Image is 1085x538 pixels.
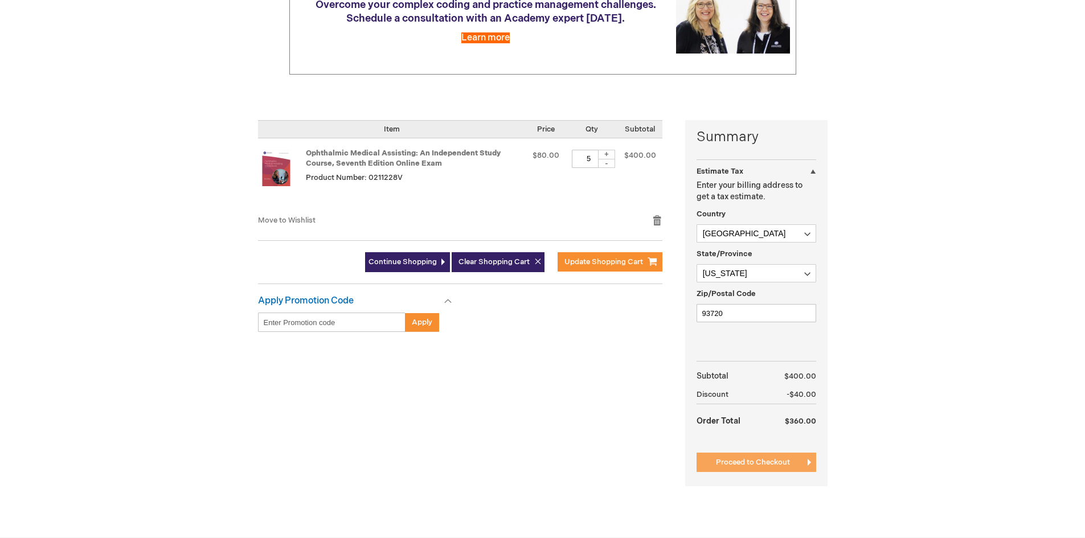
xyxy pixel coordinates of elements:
[384,125,400,134] span: Item
[537,125,555,134] span: Price
[598,150,615,159] div: +
[697,249,752,258] span: State/Province
[306,149,501,169] a: Ophthalmic Medical Assisting: An Independent Study Course, Seventh Edition Online Exam
[697,453,816,472] button: Proceed to Checkout
[697,367,763,385] th: Subtotal
[697,167,743,176] strong: Estimate Tax
[697,390,728,399] span: Discount
[564,257,643,266] span: Update Shopping Cart
[697,410,740,430] strong: Order Total
[625,125,655,134] span: Subtotal
[258,216,316,225] a: Move to Wishlist
[365,252,450,272] a: Continue Shopping
[784,372,816,381] span: $400.00
[697,128,816,147] strong: Summary
[452,252,544,272] button: Clear Shopping Cart
[405,313,439,332] button: Apply
[258,150,294,186] img: Ophthalmic Medical Assisting: An Independent Study Course, Seventh Edition Online Exam
[572,150,606,168] input: Qty
[258,295,354,306] strong: Apply Promotion Code
[716,458,790,467] span: Proceed to Checkout
[458,257,530,266] span: Clear Shopping Cart
[258,150,306,203] a: Ophthalmic Medical Assisting: An Independent Study Course, Seventh Edition Online Exam
[369,257,437,266] span: Continue Shopping
[533,151,559,160] span: $80.00
[306,173,403,182] span: Product Number: 0211228V
[785,417,816,426] span: $360.00
[558,252,662,272] button: Update Shopping Cart
[258,313,406,332] input: Enter Promotion code
[697,180,816,203] p: Enter your billing address to get a tax estimate.
[598,159,615,168] div: -
[697,210,726,219] span: Country
[412,318,432,327] span: Apply
[461,32,510,43] a: Learn more
[697,289,756,298] span: Zip/Postal Code
[624,151,656,160] span: $400.00
[787,390,816,399] span: -$40.00
[586,125,598,134] span: Qty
